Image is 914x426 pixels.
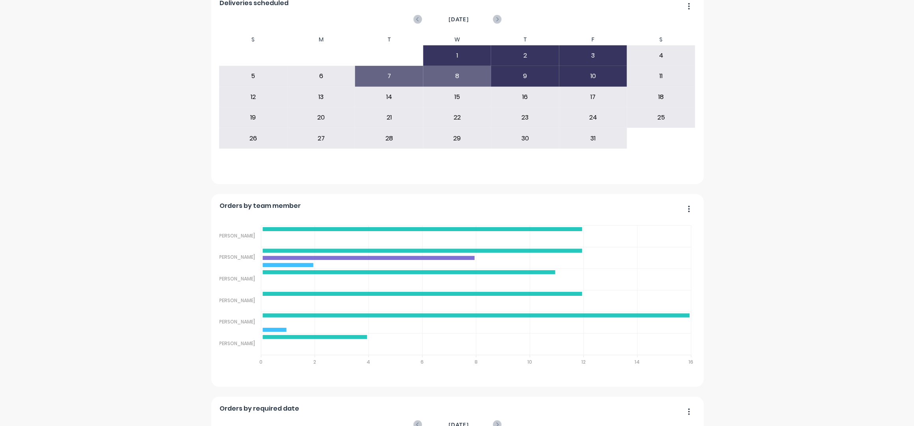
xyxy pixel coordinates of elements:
div: 9 [491,66,559,86]
tspan: 12 [582,359,586,365]
div: 23 [491,108,559,127]
div: 18 [627,87,695,107]
div: 2 [491,46,559,65]
tspan: [PERSON_NAME] [218,232,255,239]
div: M [287,34,356,45]
div: 15 [424,87,491,107]
div: 30 [491,128,559,148]
div: F [559,34,627,45]
span: Orders by team member [220,201,301,211]
div: 10 [560,66,627,86]
div: 31 [560,128,627,148]
tspan: [PERSON_NAME] [218,297,255,304]
div: 12 [220,87,287,107]
tspan: [PERSON_NAME] [218,254,255,261]
div: 4 [627,46,695,65]
div: T [355,34,423,45]
div: 16 [491,87,559,107]
div: 11 [627,66,695,86]
div: 6 [288,66,355,86]
div: 7 [356,66,423,86]
span: [DATE] [449,15,469,24]
tspan: 6 [421,359,424,365]
div: 19 [220,108,287,127]
div: S [627,34,695,45]
div: 21 [356,108,423,127]
tspan: [PERSON_NAME] [218,319,255,325]
span: Orders by required date [220,404,299,413]
div: 22 [424,108,491,127]
div: 24 [560,108,627,127]
tspan: [PERSON_NAME] [218,275,255,282]
div: 5 [220,66,287,86]
div: 1 [424,46,491,65]
div: 27 [288,128,355,148]
tspan: 16 [689,359,694,365]
div: 20 [288,108,355,127]
div: 8 [424,66,491,86]
div: W [423,34,491,45]
tspan: 2 [313,359,316,365]
div: T [491,34,559,45]
div: 13 [288,87,355,107]
tspan: 14 [635,359,640,365]
tspan: [PERSON_NAME] [218,340,255,347]
div: S [219,34,287,45]
div: 17 [560,87,627,107]
div: 25 [627,108,695,127]
tspan: 8 [475,359,478,365]
div: 29 [424,128,491,148]
tspan: 0 [259,359,262,365]
div: 26 [220,128,287,148]
div: 14 [356,87,423,107]
tspan: 4 [367,359,370,365]
tspan: 10 [528,359,532,365]
div: 28 [356,128,423,148]
div: 3 [560,46,627,65]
